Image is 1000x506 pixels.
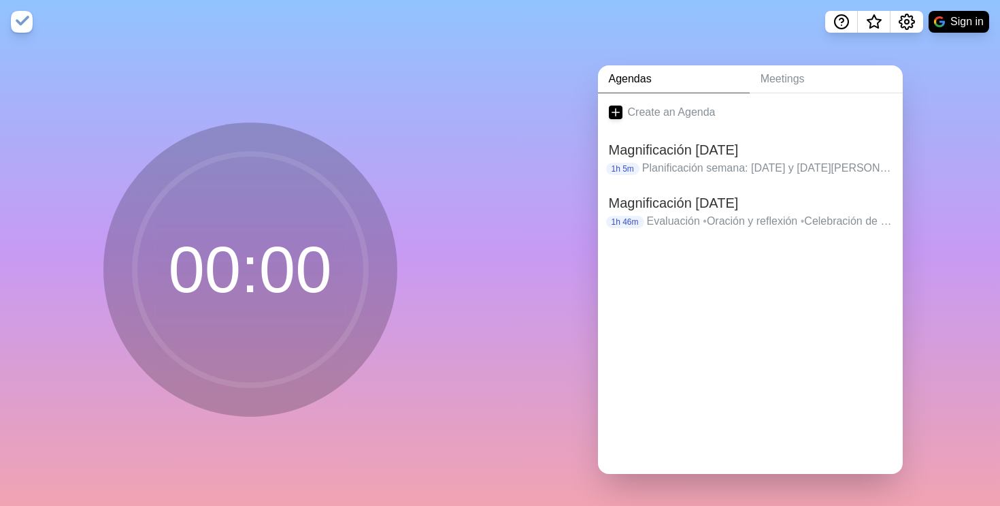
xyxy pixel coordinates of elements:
[750,65,903,93] a: Meetings
[801,215,805,227] span: •
[609,140,892,160] h2: Magnificación [DATE]
[606,216,644,228] p: 1h 46m
[825,11,858,33] button: Help
[703,215,707,227] span: •
[647,213,892,230] p: Evaluación Oración y reflexión Celebración de la experiencia pasada Creatividad: Series o Eventos...
[934,16,945,27] img: google logo
[598,93,903,131] a: Create an Agenda
[929,11,989,33] button: Sign in
[609,193,892,213] h2: Magnificación [DATE]
[890,11,923,33] button: Settings
[598,65,750,93] a: Agendas
[642,160,892,176] p: Planificación semana: [DATE] y [DATE][PERSON_NAME] Planificación próxima semana: [DATE] y [DATE] ...
[11,11,33,33] img: timeblocks logo
[858,11,890,33] button: What’s new
[606,163,639,175] p: 1h 5m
